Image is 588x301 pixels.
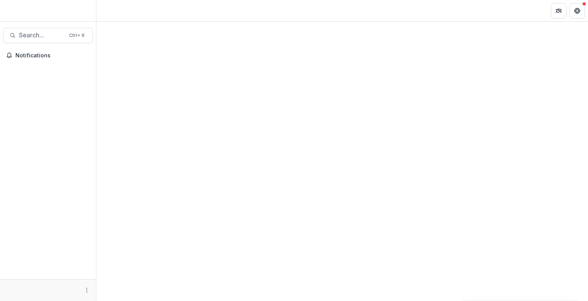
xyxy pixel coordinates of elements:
button: Notifications [3,49,93,62]
button: Partners [551,3,566,18]
button: Get Help [569,3,585,18]
button: More [82,286,91,295]
nav: breadcrumb [99,5,132,16]
span: Search... [19,32,64,39]
span: Notifications [15,52,90,59]
button: Search... [3,28,93,43]
div: Ctrl + K [67,31,86,40]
